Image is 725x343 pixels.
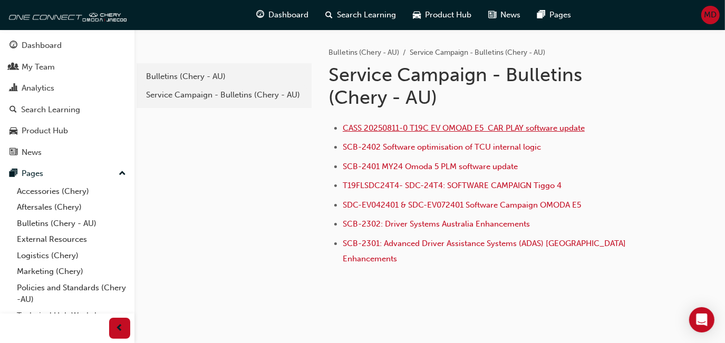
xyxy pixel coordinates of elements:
span: pages-icon [9,169,17,179]
div: Dashboard [22,40,62,52]
a: Technical Hub Workshop information [13,308,130,336]
div: Service Campaign - Bulletins (Chery - AU) [146,89,302,101]
div: My Team [22,61,55,73]
div: Pages [22,168,43,180]
button: Pages [4,164,130,183]
span: people-icon [9,63,17,72]
span: search-icon [9,105,17,115]
li: Service Campaign - Bulletins (Chery - AU) [410,47,545,59]
span: pages-icon [538,8,546,22]
h1: Service Campaign - Bulletins (Chery - AU) [328,63,645,109]
a: External Resources [13,231,130,248]
a: news-iconNews [480,4,529,26]
span: Search Learning [337,9,397,21]
a: Bulletins (Chery - AU) [141,67,307,86]
div: Search Learning [21,104,80,116]
span: car-icon [413,8,421,22]
div: Product Hub [22,125,68,137]
span: News [501,9,521,21]
span: news-icon [9,148,17,158]
span: search-icon [326,8,333,22]
a: Logistics (Chery) [13,248,130,264]
a: Product Hub [4,121,130,141]
a: SCB-2301: Advanced Driver Assistance Systems (ADAS) [GEOGRAPHIC_DATA] Enhancements [343,239,628,263]
a: Search Learning [4,100,130,120]
span: guage-icon [257,8,265,22]
span: car-icon [9,126,17,136]
a: CASS 20250811-0 T19C EV OMOAD E5 CAR PLAY software update [343,123,585,133]
a: pages-iconPages [529,4,580,26]
span: prev-icon [116,322,124,335]
a: Accessories (Chery) [13,183,130,200]
span: Pages [550,9,572,21]
a: SCB-2401 MY24 Omoda 5 PLM software update [343,162,518,171]
button: MD [701,6,720,24]
a: Service Campaign - Bulletins (Chery - AU) [141,86,307,104]
span: MD [704,9,717,21]
a: News [4,143,130,162]
a: Policies and Standards (Chery -AU) [13,280,130,308]
button: DashboardMy TeamAnalyticsSearch LearningProduct HubNews [4,34,130,164]
a: Dashboard [4,36,130,55]
div: Open Intercom Messenger [689,307,714,332]
img: oneconnect [5,4,127,25]
a: SDC-EV042401 & SDC-EV072401 Software Campaign OMODA E5 [343,200,581,210]
span: chart-icon [9,84,17,93]
a: Marketing (Chery) [13,263,130,280]
a: car-iconProduct Hub [405,4,480,26]
span: Product Hub [426,9,472,21]
span: guage-icon [9,41,17,51]
a: My Team [4,57,130,77]
a: search-iconSearch Learning [317,4,405,26]
a: T19FLSDC24T4- SDC-24T4: SOFTWARE CAMPAIGN Tiggo 4 [343,181,562,190]
div: News [22,146,42,159]
a: guage-iconDashboard [248,4,317,26]
a: SCB-2402 Software optimisation of TCU internal logic [343,142,541,152]
span: up-icon [119,167,126,181]
div: Bulletins (Chery - AU) [146,71,302,83]
a: Bulletins (Chery - AU) [13,215,130,232]
span: Dashboard [269,9,309,21]
a: SCB-2302: Driver Systems Australia Enhancements [343,219,530,229]
span: news-icon [489,8,497,22]
div: Analytics [22,82,54,94]
a: Aftersales (Chery) [13,199,130,215]
a: Bulletins (Chery - AU) [328,48,399,57]
a: Analytics [4,79,130,98]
